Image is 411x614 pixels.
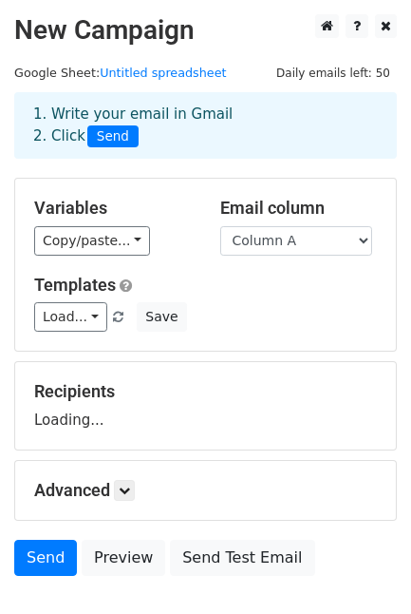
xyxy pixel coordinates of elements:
[170,540,314,576] a: Send Test Email
[220,198,378,219] h5: Email column
[137,302,186,332] button: Save
[34,480,377,501] h5: Advanced
[34,381,377,402] h5: Recipients
[14,14,397,47] h2: New Campaign
[87,125,139,148] span: Send
[270,66,397,80] a: Daily emails left: 50
[270,63,397,84] span: Daily emails left: 50
[14,540,77,576] a: Send
[34,302,107,332] a: Load...
[14,66,227,80] small: Google Sheet:
[100,66,226,80] a: Untitled spreadsheet
[34,198,192,219] h5: Variables
[82,540,165,576] a: Preview
[34,226,150,256] a: Copy/paste...
[19,104,392,147] div: 1. Write your email in Gmail 2. Click
[34,381,377,431] div: Loading...
[34,275,116,295] a: Templates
